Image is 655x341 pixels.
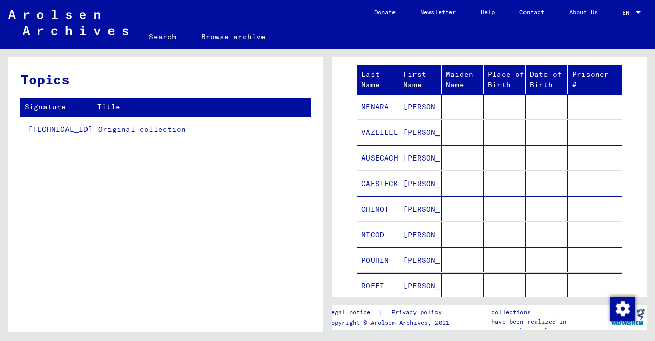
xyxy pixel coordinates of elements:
[399,222,441,247] mat-cell: [PERSON_NAME]
[93,116,311,143] td: Original collection
[399,247,441,272] mat-cell: [PERSON_NAME]
[491,299,608,317] p: The Arolsen Archives online collections
[568,65,622,94] mat-header-cell: Prisoner #
[491,317,608,335] p: have been realized in partnership with
[399,120,441,145] mat-cell: [PERSON_NAME]
[20,70,310,89] h3: Topics
[8,10,128,35] img: Arolsen_neg.svg
[399,171,441,196] mat-cell: [PERSON_NAME]
[357,145,399,170] mat-cell: AUSECACHEV
[327,307,454,318] div: |
[399,273,441,298] mat-cell: [PERSON_NAME]
[357,222,399,247] mat-cell: NICOD
[327,318,454,327] p: Copyright © Arolsen Archives, 2021
[327,307,379,318] a: Legal notice
[357,94,399,119] mat-cell: MENARA
[357,273,399,298] mat-cell: ROFFI
[399,65,441,94] mat-header-cell: First Name
[357,196,399,221] mat-cell: CHIMOT
[608,304,647,330] img: yv_logo.png
[357,65,399,94] mat-header-cell: Last Name
[610,296,635,321] div: Change consent
[399,145,441,170] mat-cell: [PERSON_NAME]
[610,297,635,321] img: Change consent
[20,116,93,143] td: [TECHNICAL_ID]
[442,65,484,94] mat-header-cell: Maiden Name
[484,65,526,94] mat-header-cell: Place of Birth
[399,94,441,119] mat-cell: [PERSON_NAME]
[357,247,399,272] mat-cell: POUHIN
[357,120,399,145] mat-cell: VAZEILLES
[622,9,634,16] span: EN
[383,307,454,318] a: Privacy policy
[20,98,93,116] th: Signature
[189,25,278,49] a: Browse archive
[526,65,567,94] mat-header-cell: Date of Birth
[93,98,311,116] th: Title
[137,25,189,49] a: Search
[357,171,399,196] mat-cell: CAESTECKER
[399,196,441,221] mat-cell: [PERSON_NAME]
